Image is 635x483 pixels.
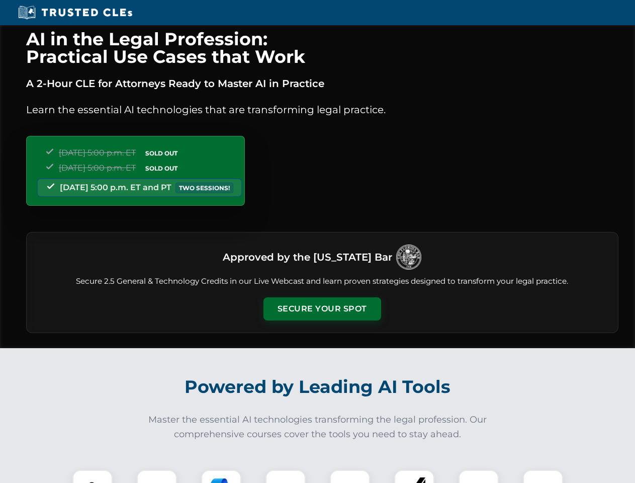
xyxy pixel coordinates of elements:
p: A 2-Hour CLE for Attorneys Ready to Master AI in Practice [26,75,618,92]
span: [DATE] 5:00 p.m. ET [59,163,136,173]
h2: Powered by Leading AI Tools [39,369,596,405]
h3: Approved by the [US_STATE] Bar [223,248,392,266]
span: SOLD OUT [142,163,181,174]
h1: AI in the Legal Profession: Practical Use Cases that Work [26,30,618,65]
img: Trusted CLEs [15,5,135,20]
p: Learn the essential AI technologies that are transforming legal practice. [26,102,618,118]
p: Master the essential AI technologies transforming the legal profession. Our comprehensive courses... [142,413,494,442]
p: Secure 2.5 General & Technology Credits in our Live Webcast and learn proven strategies designed ... [39,276,606,287]
span: SOLD OUT [142,148,181,158]
button: Secure Your Spot [263,297,381,320]
span: [DATE] 5:00 p.m. ET [59,148,136,157]
img: Logo [396,245,421,270]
